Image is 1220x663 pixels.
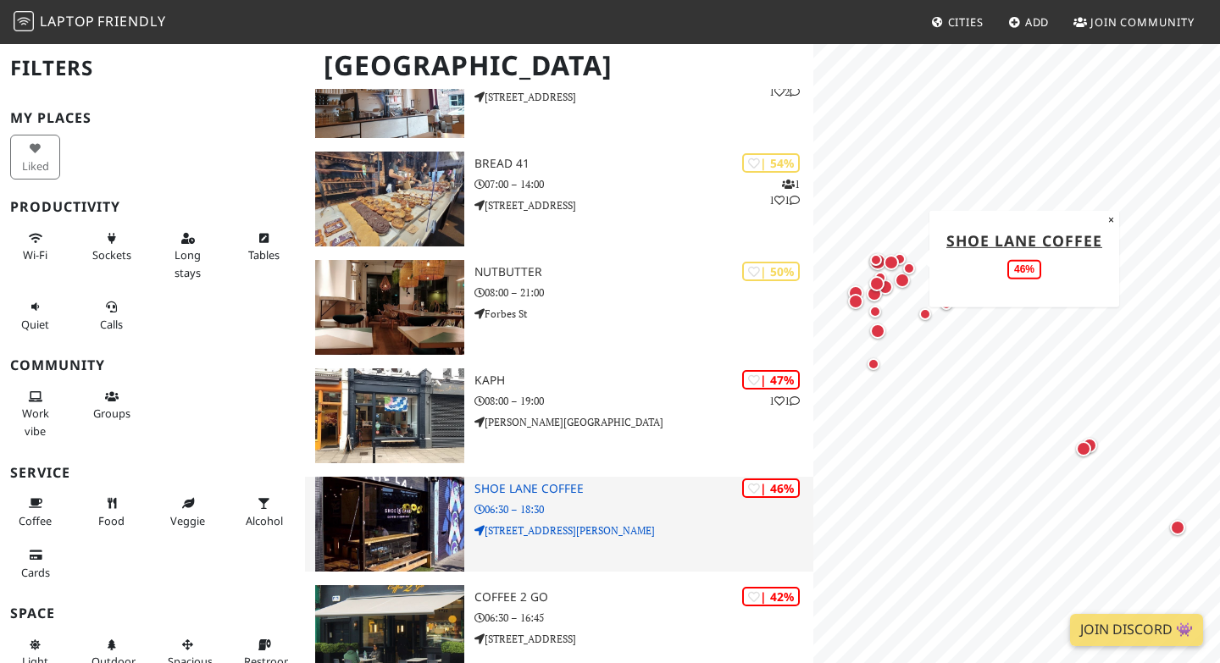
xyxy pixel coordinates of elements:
[305,477,813,572] a: Shoe Lane Coffee | 46% Shoe Lane Coffee 06:30 – 18:30 [STREET_ADDRESS][PERSON_NAME]
[1007,260,1041,279] div: 46%
[10,110,295,126] h3: My Places
[246,513,283,528] span: Alcohol
[305,368,813,463] a: Kaph | 47% 11 Kaph 08:00 – 19:00 [PERSON_NAME][GEOGRAPHIC_DATA]
[891,269,913,291] div: Map marker
[474,285,813,301] p: 08:00 – 21:00
[19,513,52,528] span: Coffee
[845,282,867,304] div: Map marker
[474,373,813,388] h3: Kaph
[97,12,165,30] span: Friendly
[742,478,800,498] div: | 46%
[866,273,888,295] div: Map marker
[946,229,1102,250] a: Shoe Lane Coffee
[315,260,464,355] img: Nutbutter
[10,465,295,481] h3: Service
[315,368,464,463] img: Kaph
[10,541,60,586] button: Cards
[1090,14,1195,30] span: Join Community
[948,14,984,30] span: Cities
[315,152,464,246] img: Bread 41
[14,11,34,31] img: LaptopFriendly
[867,320,889,342] div: Map marker
[474,590,813,605] h3: Coffee 2 Go
[915,304,935,324] div: Map marker
[86,293,136,338] button: Calls
[1103,210,1119,229] button: Close popup
[10,42,295,94] h2: Filters
[86,489,136,534] button: Food
[474,197,813,213] p: [STREET_ADDRESS]
[10,383,60,445] button: Work vibe
[845,290,867,312] div: Map marker
[86,224,136,269] button: Sockets
[239,489,289,534] button: Alcohol
[948,210,968,230] div: Map marker
[924,7,990,37] a: Cities
[474,157,813,171] h3: Bread 41
[1079,434,1101,456] div: Map marker
[170,513,205,528] span: Veggie
[21,565,50,580] span: Credit cards
[10,199,295,215] h3: Productivity
[98,513,125,528] span: Food
[23,247,47,262] span: Stable Wi-Fi
[474,501,813,517] p: 06:30 – 18:30
[899,258,919,279] div: Map marker
[936,294,957,314] div: Map marker
[742,587,800,606] div: | 42%
[866,250,886,270] div: Map marker
[870,268,890,288] div: Map marker
[1001,7,1056,37] a: Add
[742,153,800,173] div: | 54%
[10,489,60,534] button: Coffee
[163,489,213,534] button: Veggie
[248,247,280,262] span: Work-friendly tables
[10,605,295,622] h3: Space
[742,370,800,390] div: | 47%
[22,406,49,438] span: People working
[742,262,800,281] div: | 50%
[1067,7,1201,37] a: Join Community
[310,42,810,89] h1: [GEOGRAPHIC_DATA]
[769,176,800,208] p: 1 1 1
[474,176,813,192] p: 07:00 – 14:00
[21,317,49,332] span: Quiet
[474,522,813,539] p: [STREET_ADDRESS][PERSON_NAME]
[10,293,60,338] button: Quiet
[305,152,813,246] a: Bread 41 | 54% 111 Bread 41 07:00 – 14:00 [STREET_ADDRESS]
[863,354,884,374] div: Map marker
[92,247,131,262] span: Power sockets
[1025,14,1050,30] span: Add
[474,631,813,647] p: [STREET_ADDRESS]
[86,383,136,428] button: Groups
[40,12,95,30] span: Laptop
[175,247,201,279] span: Long stays
[239,224,289,269] button: Tables
[474,414,813,430] p: [PERSON_NAME][GEOGRAPHIC_DATA]
[474,482,813,496] h3: Shoe Lane Coffee
[890,249,910,269] div: Map marker
[474,393,813,409] p: 08:00 – 19:00
[865,301,885,322] div: Map marker
[10,357,295,373] h3: Community
[315,477,464,572] img: Shoe Lane Coffee
[93,406,130,421] span: Group tables
[1073,438,1095,460] div: Map marker
[163,224,213,286] button: Long stays
[474,610,813,626] p: 06:30 – 16:45
[880,251,902,273] div: Map marker
[10,224,60,269] button: Wi-Fi
[474,306,813,322] p: Forbes St
[474,265,813,279] h3: Nutbutter
[100,317,123,332] span: Video/audio calls
[769,393,800,409] p: 1 1
[305,260,813,355] a: Nutbutter | 50% Nutbutter 08:00 – 21:00 Forbes St
[874,276,896,298] div: Map marker
[14,8,166,37] a: LaptopFriendly LaptopFriendly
